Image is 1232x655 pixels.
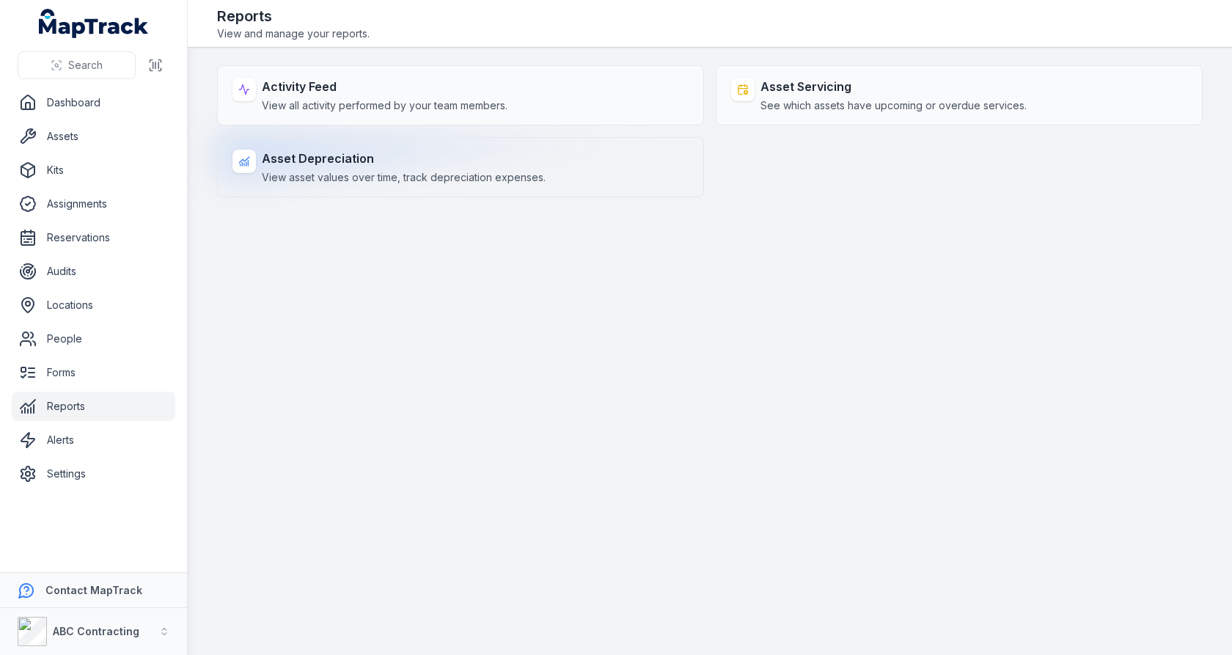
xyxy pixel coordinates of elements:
[12,459,175,488] a: Settings
[217,65,704,125] a: Activity FeedView all activity performed by your team members.
[45,584,142,596] strong: Contact MapTrack
[760,98,1027,113] span: See which assets have upcoming or overdue services.
[760,78,1027,95] strong: Asset Servicing
[12,392,175,421] a: Reports
[12,122,175,151] a: Assets
[68,58,103,73] span: Search
[12,189,175,219] a: Assignments
[53,625,139,637] strong: ABC Contracting
[716,65,1203,125] a: Asset ServicingSee which assets have upcoming or overdue services.
[262,150,546,167] strong: Asset Depreciation
[217,137,704,197] a: Asset DepreciationView asset values over time, track depreciation expenses.
[12,223,175,252] a: Reservations
[12,425,175,455] a: Alerts
[12,324,175,354] a: People
[39,9,149,38] a: MapTrack
[217,6,370,26] h2: Reports
[12,290,175,320] a: Locations
[217,26,370,41] span: View and manage your reports.
[12,155,175,185] a: Kits
[18,51,136,79] button: Search
[12,358,175,387] a: Forms
[262,78,507,95] strong: Activity Feed
[12,257,175,286] a: Audits
[262,98,507,113] span: View all activity performed by your team members.
[262,170,546,185] span: View asset values over time, track depreciation expenses.
[12,88,175,117] a: Dashboard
